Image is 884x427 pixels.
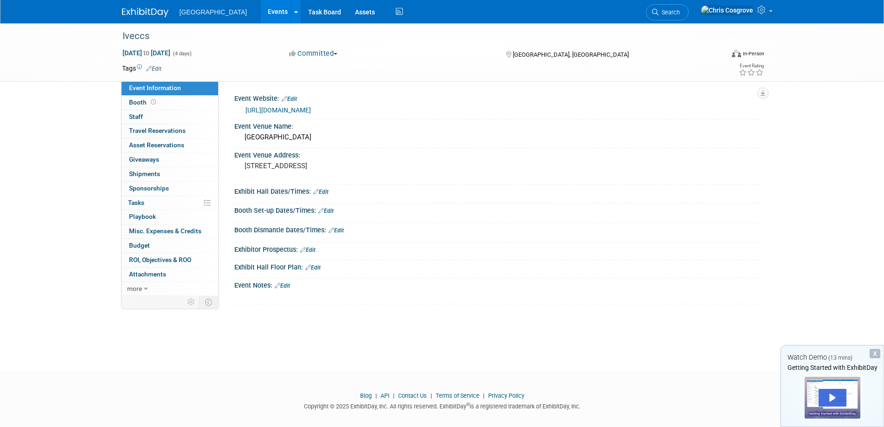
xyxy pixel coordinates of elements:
[146,66,161,72] a: Edit
[183,296,200,308] td: Personalize Event Tab Strip
[300,247,316,253] a: Edit
[119,28,710,45] div: Iveccs
[129,156,159,163] span: Giveaways
[142,49,151,57] span: to
[732,50,741,57] img: Format-Inperson.png
[658,9,680,16] span: Search
[870,349,880,358] div: Dismiss
[122,167,218,181] a: Shipments
[234,223,762,235] div: Booth Dismantle Dates/Times:
[329,227,344,234] a: Edit
[282,96,297,102] a: Edit
[122,64,161,73] td: Tags
[129,113,143,120] span: Staff
[129,213,156,220] span: Playbook
[428,392,434,399] span: |
[318,208,334,214] a: Edit
[245,106,311,114] a: [URL][DOMAIN_NAME]
[234,204,762,216] div: Booth Set-up Dates/Times:
[129,270,166,278] span: Attachments
[286,49,341,59] button: Committed
[122,138,218,152] a: Asset Reservations
[149,99,158,105] span: Booth not reserved yet
[381,392,389,399] a: API
[234,92,762,104] div: Event Website:
[391,392,397,399] span: |
[122,153,218,167] a: Giveaways
[122,239,218,253] a: Budget
[122,49,171,57] span: [DATE] [DATE]
[122,81,218,95] a: Event Information
[122,224,218,238] a: Misc. Expenses & Credits
[122,268,218,282] a: Attachments
[129,170,160,177] span: Shipments
[436,392,479,399] a: Terms of Service
[781,363,884,372] div: Getting Started with ExhibitDay
[234,243,762,255] div: Exhibitor Prospectus:
[128,199,144,206] span: Tasks
[819,389,846,407] div: Play
[739,64,764,68] div: Event Rating
[122,110,218,124] a: Staff
[129,242,150,249] span: Budget
[129,184,169,192] span: Sponsorships
[234,278,762,290] div: Event Notes:
[742,50,764,57] div: In-Person
[313,189,329,195] a: Edit
[180,8,247,16] span: [GEOGRAPHIC_DATA]
[669,48,765,62] div: Event Format
[172,51,192,57] span: (4 days)
[275,282,290,289] a: Edit
[122,124,218,138] a: Travel Reservations
[701,5,754,15] img: Chris Cosgrove
[129,256,191,263] span: ROI, Objectives & ROO
[466,402,470,407] sup: ®
[360,392,372,399] a: Blog
[122,96,218,110] a: Booth
[129,84,181,92] span: Event Information
[513,51,629,58] span: [GEOGRAPHIC_DATA], [GEOGRAPHIC_DATA]
[305,264,321,271] a: Edit
[129,127,186,134] span: Travel Reservations
[122,196,218,210] a: Tasks
[129,141,184,149] span: Asset Reservations
[122,210,218,224] a: Playbook
[398,392,427,399] a: Contact Us
[234,260,762,272] div: Exhibit Hall Floor Plan:
[234,148,762,160] div: Event Venue Address:
[245,162,444,170] pre: [STREET_ADDRESS]
[481,392,487,399] span: |
[122,282,218,296] a: more
[122,182,218,196] a: Sponsorships
[781,353,884,362] div: Watch Demo
[127,285,142,292] span: more
[488,392,524,399] a: Privacy Policy
[646,4,689,20] a: Search
[234,184,762,197] div: Exhibit Hall Dates/Times:
[828,355,852,361] span: (13 mins)
[129,99,158,106] span: Booth
[199,296,218,308] td: Toggle Event Tabs
[373,392,379,399] span: |
[122,253,218,267] a: ROI, Objectives & ROO
[129,227,201,235] span: Misc. Expenses & Credits
[122,8,168,17] img: ExhibitDay
[234,119,762,131] div: Event Venue Name:
[241,130,755,145] div: [GEOGRAPHIC_DATA]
